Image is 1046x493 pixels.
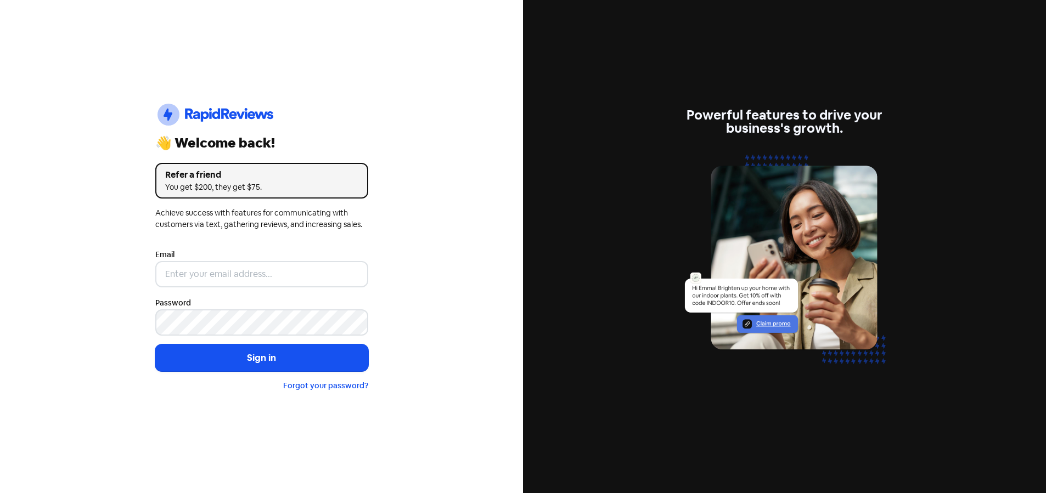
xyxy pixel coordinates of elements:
img: text-marketing [678,148,891,384]
div: Powerful features to drive your business's growth. [678,109,891,135]
div: Refer a friend [165,168,358,182]
button: Sign in [155,344,368,372]
div: 👋 Welcome back! [155,137,368,150]
input: Enter your email address... [155,261,368,287]
a: Forgot your password? [283,381,368,390]
label: Email [155,249,175,260]
div: You get $200, they get $75. [165,182,358,193]
label: Password [155,297,191,309]
div: Achieve success with features for communicating with customers via text, gathering reviews, and i... [155,207,368,230]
